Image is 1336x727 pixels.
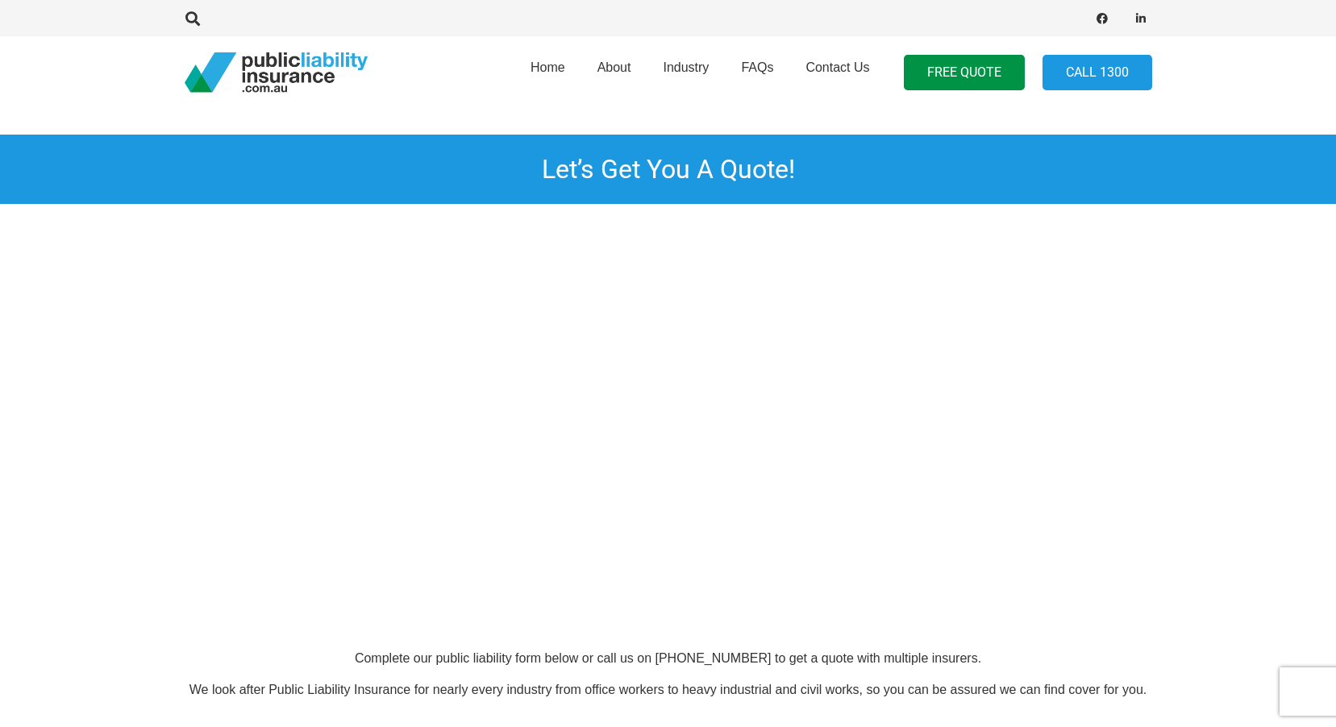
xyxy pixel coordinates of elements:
[725,31,789,114] a: FAQs
[1130,7,1152,30] a: LinkedIn
[581,31,647,114] a: About
[177,11,210,26] a: Search
[692,517,772,598] img: cgu
[647,31,725,114] a: Industry
[805,60,869,74] span: Contact Us
[789,31,885,114] a: Contact Us
[741,60,773,74] span: FAQs
[514,31,581,114] a: Home
[469,517,550,598] img: Vero
[663,60,709,74] span: Industry
[1091,7,1113,30] a: Facebook
[185,681,1152,699] p: We look after Public Liability Insurance for nearly every industry from office workers to heavy i...
[1043,55,1152,91] a: Call 1300
[904,55,1025,91] a: FREE QUOTE
[531,60,565,74] span: Home
[185,650,1152,667] p: Complete our public liability form below or call us on [PHONE_NUMBER] to get a quote with multipl...
[597,60,631,74] span: About
[915,517,996,598] img: aig
[1138,517,1218,598] img: protecsure
[24,517,105,598] img: allianz
[185,52,368,93] a: pli_logotransparent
